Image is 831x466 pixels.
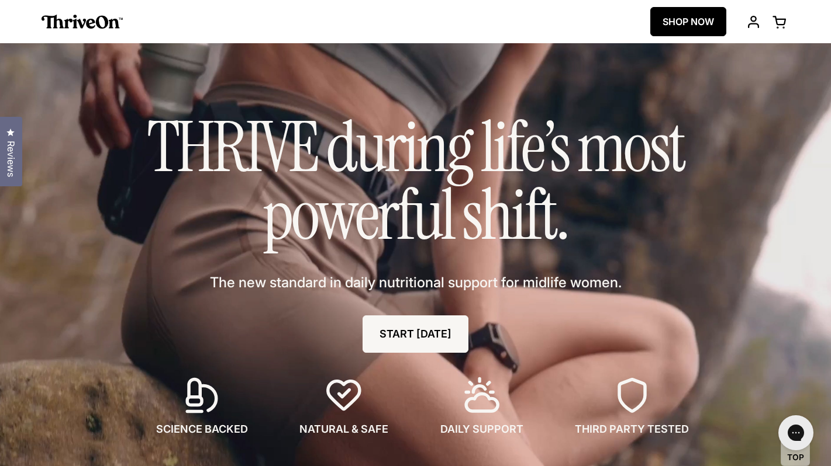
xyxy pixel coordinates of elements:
span: SCIENCE BACKED [156,422,248,437]
span: The new standard in daily nutritional support for midlife women. [210,273,622,293]
span: NATURAL & SAFE [299,422,388,437]
span: DAILY SUPPORT [440,422,523,437]
span: Reviews [3,141,18,177]
a: SHOP NOW [650,7,726,36]
span: Top [787,453,804,463]
a: START [DATE] [363,315,468,353]
span: THIRD PARTY TESTED [575,422,689,437]
h1: THRIVE during life’s most powerful shift. [123,113,708,249]
iframe: Gorgias live chat messenger [773,411,819,454]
